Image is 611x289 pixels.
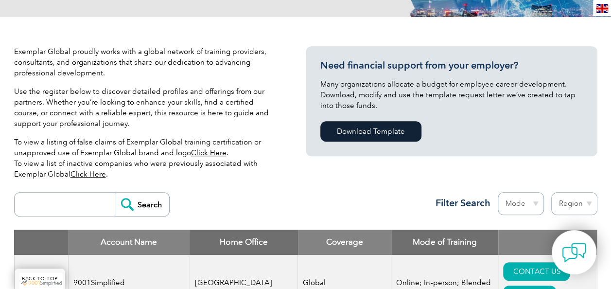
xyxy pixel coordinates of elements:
a: BACK TO TOP [15,269,65,289]
img: contact-chat.png [562,240,586,265]
th: Account Name: activate to sort column descending [68,230,190,255]
th: Mode of Training: activate to sort column ascending [391,230,498,255]
th: Coverage: activate to sort column ascending [298,230,391,255]
p: To view a listing of false claims of Exemplar Global training certification or unapproved use of ... [14,137,277,180]
img: en [596,4,608,13]
th: : activate to sort column ascending [498,230,597,255]
a: CONTACT US [503,262,570,281]
input: Search [116,193,169,216]
h3: Need financial support from your employer? [320,59,583,72]
p: Many organizations allocate a budget for employee career development. Download, modify and use th... [320,79,583,111]
p: Use the register below to discover detailed profiles and offerings from our partners. Whether you... [14,86,277,129]
h3: Filter Search [430,197,490,209]
a: Click Here [70,170,106,179]
a: Click Here [191,148,227,157]
p: Exemplar Global proudly works with a global network of training providers, consultants, and organ... [14,46,277,78]
a: Download Template [320,121,421,142]
th: Home Office: activate to sort column ascending [190,230,298,255]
